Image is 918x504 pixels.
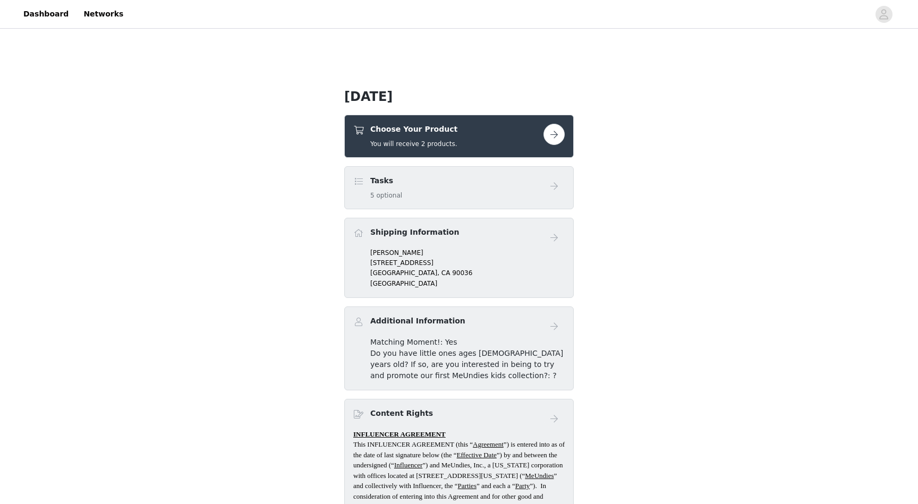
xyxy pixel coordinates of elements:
[77,2,130,26] a: Networks
[394,461,422,469] u: Influencer
[370,124,457,135] h4: Choose Your Product
[370,139,457,149] h5: You will receive 2 products.
[370,269,439,277] span: [GEOGRAPHIC_DATA],
[370,279,565,288] p: [GEOGRAPHIC_DATA]
[370,338,457,346] span: Matching Moment!: Yes
[370,191,402,200] h5: 5 optional
[344,115,574,158] div: Choose Your Product
[370,408,433,419] h4: Content Rights
[344,218,574,298] div: Shipping Information
[525,472,554,480] u: MeUndies
[344,306,574,390] div: Additional Information
[17,2,75,26] a: Dashboard
[344,166,574,209] div: Tasks
[879,6,889,23] div: avatar
[344,87,574,106] h1: [DATE]
[370,315,465,327] h4: Additional Information
[370,227,459,238] h4: Shipping Information
[457,451,497,459] u: Effective Date
[370,248,565,258] p: [PERSON_NAME]
[458,482,477,490] u: Parties
[370,349,563,380] span: Do you have little ones ages [DEMOGRAPHIC_DATA] years old? If so, are you interested in being to ...
[370,258,565,268] p: [STREET_ADDRESS]
[441,269,450,277] span: CA
[452,269,472,277] span: 90036
[353,430,446,438] span: INFLUENCER AGREEMENT
[515,482,530,490] u: Party
[473,440,504,448] u: Agreement
[370,175,402,186] h4: Tasks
